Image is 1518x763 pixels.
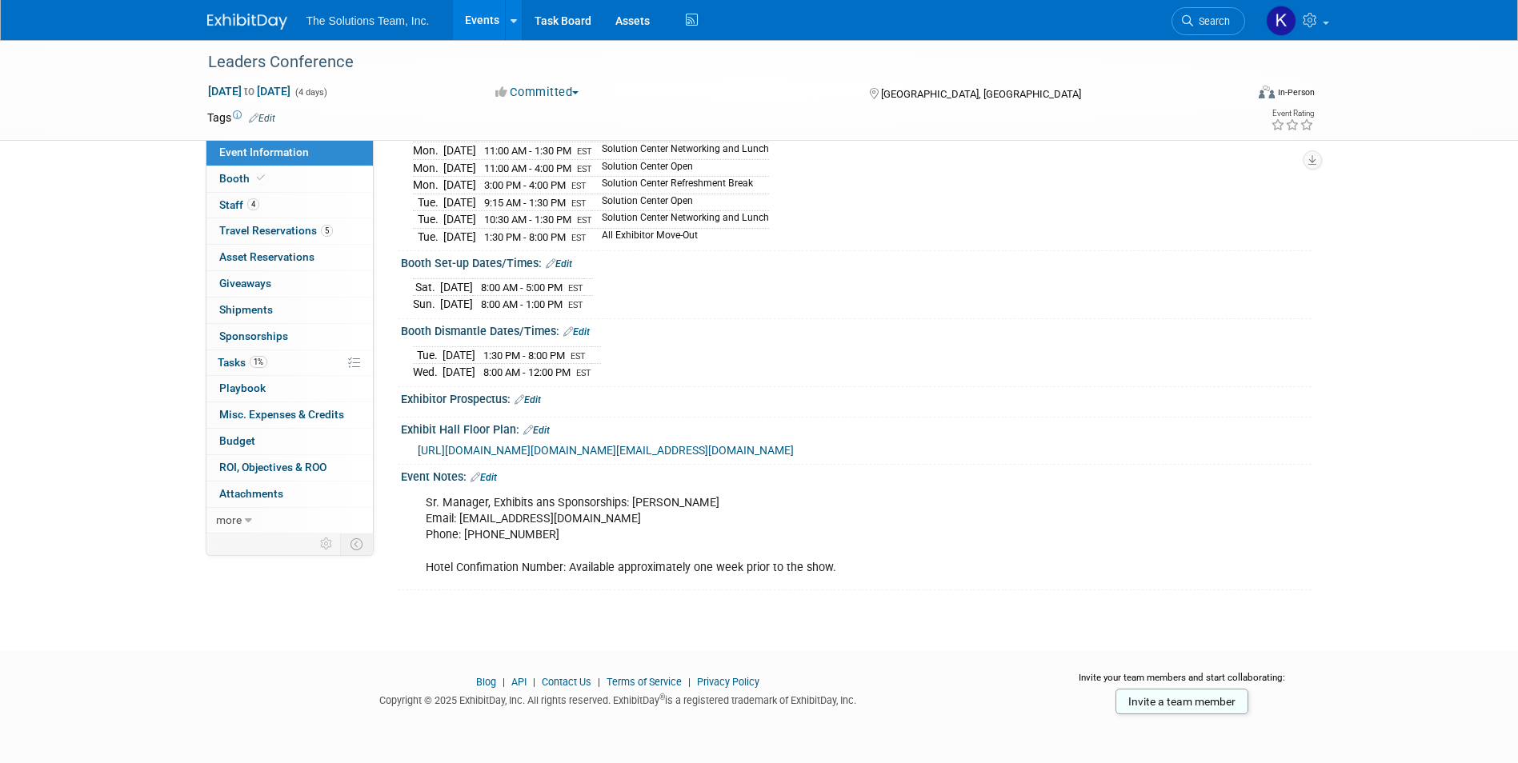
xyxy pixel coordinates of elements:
[401,319,1312,340] div: Booth Dismantle Dates/Times:
[563,326,590,338] a: Edit
[484,214,571,226] span: 10:30 AM - 1:30 PM
[413,177,443,194] td: Mon.
[576,368,591,378] span: EST
[1277,86,1315,98] div: In-Person
[418,444,794,457] a: [URL][DOMAIN_NAME][DOMAIN_NAME][EMAIL_ADDRESS][DOMAIN_NAME]
[571,181,587,191] span: EST
[592,211,769,229] td: Solution Center Networking and Lunch
[476,676,496,688] a: Blog
[443,142,476,160] td: [DATE]
[413,296,440,313] td: Sun.
[206,140,373,166] a: Event Information
[207,689,1030,708] div: Copyright © 2025 ExhibitDay, Inc. All rights reserved. ExhibitDay is a registered trademark of Ex...
[206,166,373,192] a: Booth
[1151,83,1316,107] div: Event Format
[484,197,566,209] span: 9:15 AM - 1:30 PM
[207,84,291,98] span: [DATE] [DATE]
[306,14,430,27] span: The Solutions Team, Inc.
[443,159,476,177] td: [DATE]
[219,277,271,290] span: Giveaways
[257,174,265,182] i: Booth reservation complete
[1115,689,1248,714] a: Invite a team member
[1259,86,1275,98] img: Format-Inperson.png
[546,258,572,270] a: Edit
[413,278,440,296] td: Sat.
[443,364,475,381] td: [DATE]
[219,303,273,316] span: Shipments
[481,282,563,294] span: 8:00 AM - 5:00 PM
[401,417,1312,438] div: Exhibit Hall Floor Plan:
[592,194,769,211] td: Solution Center Open
[571,351,586,362] span: EST
[568,300,583,310] span: EST
[571,198,587,209] span: EST
[440,278,473,296] td: [DATE]
[219,146,309,158] span: Event Information
[206,481,373,507] a: Attachments
[401,465,1312,485] div: Event Notes:
[571,233,587,243] span: EST
[523,425,550,436] a: Edit
[206,429,373,454] a: Budget
[592,159,769,177] td: Solution Center Open
[481,298,563,310] span: 8:00 AM - 1:00 PM
[321,225,333,237] span: 5
[219,224,333,237] span: Travel Reservations
[490,84,585,101] button: Committed
[249,113,275,124] a: Edit
[413,228,443,245] td: Tue.
[206,245,373,270] a: Asset Reservations
[1172,7,1245,35] a: Search
[515,394,541,405] a: Edit
[401,251,1312,272] div: Booth Set-up Dates/Times:
[542,676,591,688] a: Contact Us
[484,162,571,174] span: 11:00 AM - 4:00 PM
[413,159,443,177] td: Mon.
[440,296,473,313] td: [DATE]
[483,350,565,362] span: 1:30 PM - 8:00 PM
[413,142,443,160] td: Mon.
[443,228,476,245] td: [DATE]
[219,250,314,263] span: Asset Reservations
[206,193,373,218] a: Staff4
[219,198,259,211] span: Staff
[415,487,1135,583] div: Sr. Manager, Exhibits ans Sponsorships: [PERSON_NAME] Email: [EMAIL_ADDRESS][DOMAIN_NAME] Phone: ...
[471,472,497,483] a: Edit
[577,146,592,157] span: EST
[511,676,527,688] a: API
[242,85,257,98] span: to
[207,14,287,30] img: ExhibitDay
[1193,15,1230,27] span: Search
[206,402,373,428] a: Misc. Expenses & Credits
[206,376,373,401] a: Playbook
[206,324,373,350] a: Sponsorships
[294,87,327,98] span: (4 days)
[219,487,283,500] span: Attachments
[1266,6,1296,36] img: Kaelon Harris
[413,194,443,211] td: Tue.
[592,142,769,160] td: Solution Center Networking and Lunch
[684,676,695,688] span: |
[483,366,571,378] span: 8:00 AM - 12:00 PM
[340,533,373,554] td: Toggle Event Tabs
[216,513,242,526] span: more
[484,179,566,191] span: 3:00 PM - 4:00 PM
[206,455,373,481] a: ROI, Objectives & ROO
[206,271,373,297] a: Giveaways
[881,88,1081,100] span: [GEOGRAPHIC_DATA], [GEOGRAPHIC_DATA]
[443,346,475,364] td: [DATE]
[1053,671,1312,695] div: Invite your team members and start collaborating:
[206,218,373,244] a: Travel Reservations5
[577,164,592,174] span: EST
[484,231,566,243] span: 1:30 PM - 8:00 PM
[413,211,443,229] td: Tue.
[207,110,275,126] td: Tags
[413,346,443,364] td: Tue.
[529,676,539,688] span: |
[206,298,373,323] a: Shipments
[250,356,267,368] span: 1%
[697,676,759,688] a: Privacy Policy
[313,533,341,554] td: Personalize Event Tab Strip
[413,364,443,381] td: Wed.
